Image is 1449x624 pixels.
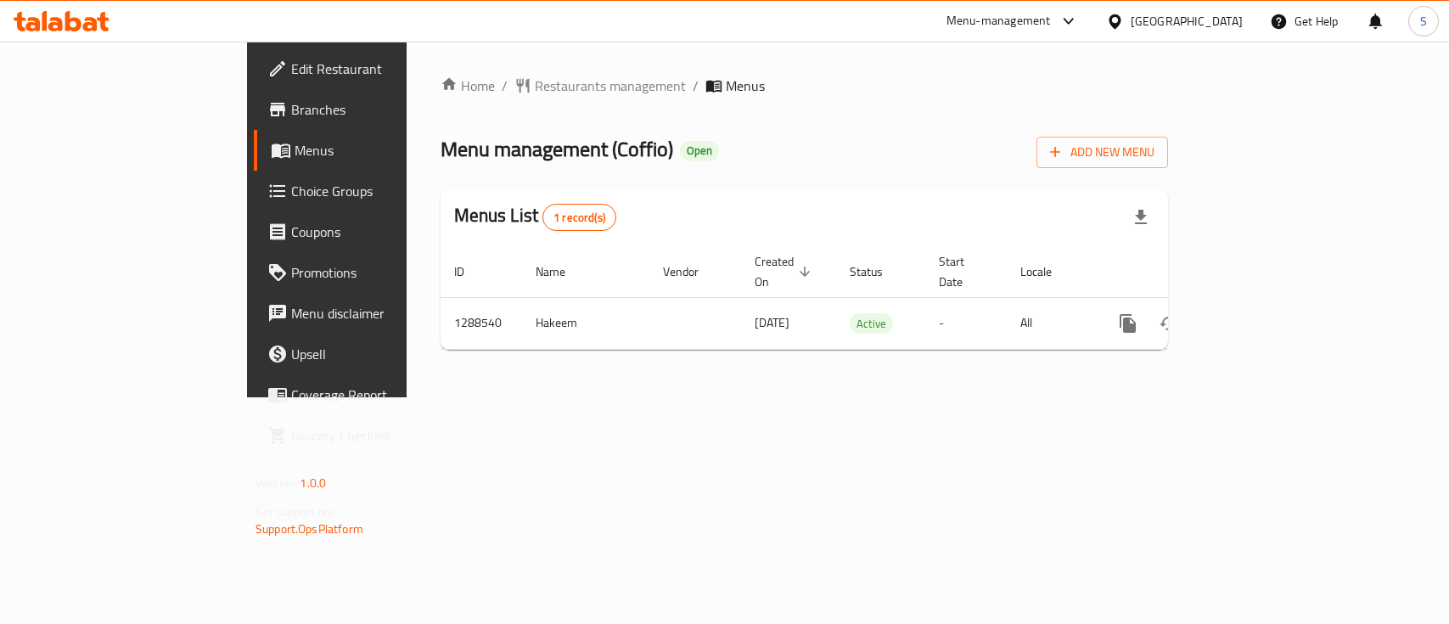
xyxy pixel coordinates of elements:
[254,415,489,456] a: Grocery Checklist
[1120,197,1161,238] div: Export file
[693,76,699,96] li: /
[291,344,475,364] span: Upsell
[663,261,721,282] span: Vendor
[291,385,475,405] span: Coverage Report
[1149,303,1189,344] button: Change Status
[291,303,475,323] span: Menu disclaimer
[925,297,1007,349] td: -
[680,143,719,158] span: Open
[291,99,475,120] span: Branches
[1131,12,1243,31] div: [GEOGRAPHIC_DATA]
[502,76,508,96] li: /
[535,76,686,96] span: Restaurants management
[291,425,475,446] span: Grocery Checklist
[291,59,475,79] span: Edit Restaurant
[1036,137,1168,168] button: Add New Menu
[256,472,297,494] span: Version:
[300,472,326,494] span: 1.0.0
[755,251,816,292] span: Created On
[514,76,686,96] a: Restaurants management
[726,76,765,96] span: Menus
[522,297,649,349] td: Hakeem
[256,501,334,523] span: Get support on:
[295,140,475,160] span: Menus
[1007,297,1094,349] td: All
[254,48,489,89] a: Edit Restaurant
[441,130,673,168] span: Menu management ( Coffio )
[1050,142,1154,163] span: Add New Menu
[254,130,489,171] a: Menus
[441,76,1168,96] nav: breadcrumb
[254,293,489,334] a: Menu disclaimer
[542,204,616,231] div: Total records count
[254,171,489,211] a: Choice Groups
[254,252,489,293] a: Promotions
[291,222,475,242] span: Coupons
[536,261,587,282] span: Name
[254,211,489,252] a: Coupons
[454,203,616,231] h2: Menus List
[1108,303,1149,344] button: more
[755,312,789,334] span: [DATE]
[939,251,986,292] span: Start Date
[454,261,486,282] span: ID
[850,261,905,282] span: Status
[1420,12,1427,31] span: S
[291,262,475,283] span: Promotions
[946,11,1051,31] div: Menu-management
[1094,246,1284,298] th: Actions
[441,246,1284,350] table: enhanced table
[291,181,475,201] span: Choice Groups
[680,141,719,161] div: Open
[254,334,489,374] a: Upsell
[850,313,893,334] div: Active
[850,314,893,334] span: Active
[543,210,615,226] span: 1 record(s)
[254,89,489,130] a: Branches
[1020,261,1074,282] span: Locale
[254,374,489,415] a: Coverage Report
[256,518,363,540] a: Support.OpsPlatform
